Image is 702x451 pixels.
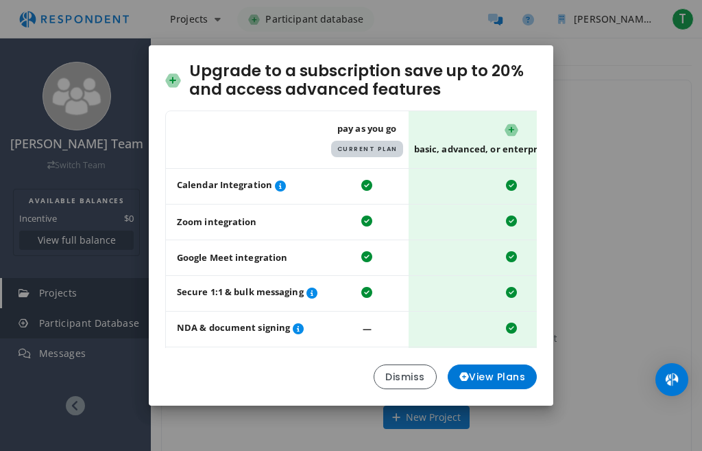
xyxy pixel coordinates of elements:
[448,365,537,389] button: View Plans
[655,363,688,396] div: Open Intercom Messenger
[165,62,537,100] h2: Upgrade to a subscription save up to 20% and access advanced features
[166,240,326,276] td: Google Meet integration
[374,365,437,389] button: Dismiss
[459,370,526,384] span: View Plans
[166,205,326,240] td: Zoom integration
[166,276,326,312] td: Secure 1:1 & bulk messaging
[166,169,326,205] td: Calendar Integration
[331,122,403,157] span: Pay As You Go
[166,347,326,383] td: Participant database
[290,321,306,337] button: Easily secure participant NDAs and other project documents.
[304,285,320,301] button: Screen survey participants and ask follow-up questions to assess fit before session invitations.
[331,141,403,157] span: Current Plan
[272,178,289,194] button: Automate session scheduling with Microsoft Office or Google Calendar integration.
[414,124,609,156] span: Basic, Advanced, or Enterprise Subscription
[149,45,553,406] md-dialog: Upgrade to ...
[363,323,372,335] span: ―
[166,312,326,347] td: NDA & document signing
